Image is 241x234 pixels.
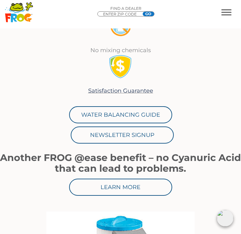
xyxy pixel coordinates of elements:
[109,55,133,78] img: Satisfaction Guarantee Icon
[217,210,233,226] img: openIcon
[143,12,154,16] input: GO
[69,179,172,196] a: Learn More
[221,9,231,15] button: MENU
[69,106,172,123] a: Water Balancing Guide
[71,126,174,144] a: Newsletter Signup
[102,12,140,17] input: Zip Code Form
[6,46,235,55] p: No mixing chemicals
[97,6,154,11] p: Find A Dealer
[88,87,153,94] a: Satisfaction Guarantee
